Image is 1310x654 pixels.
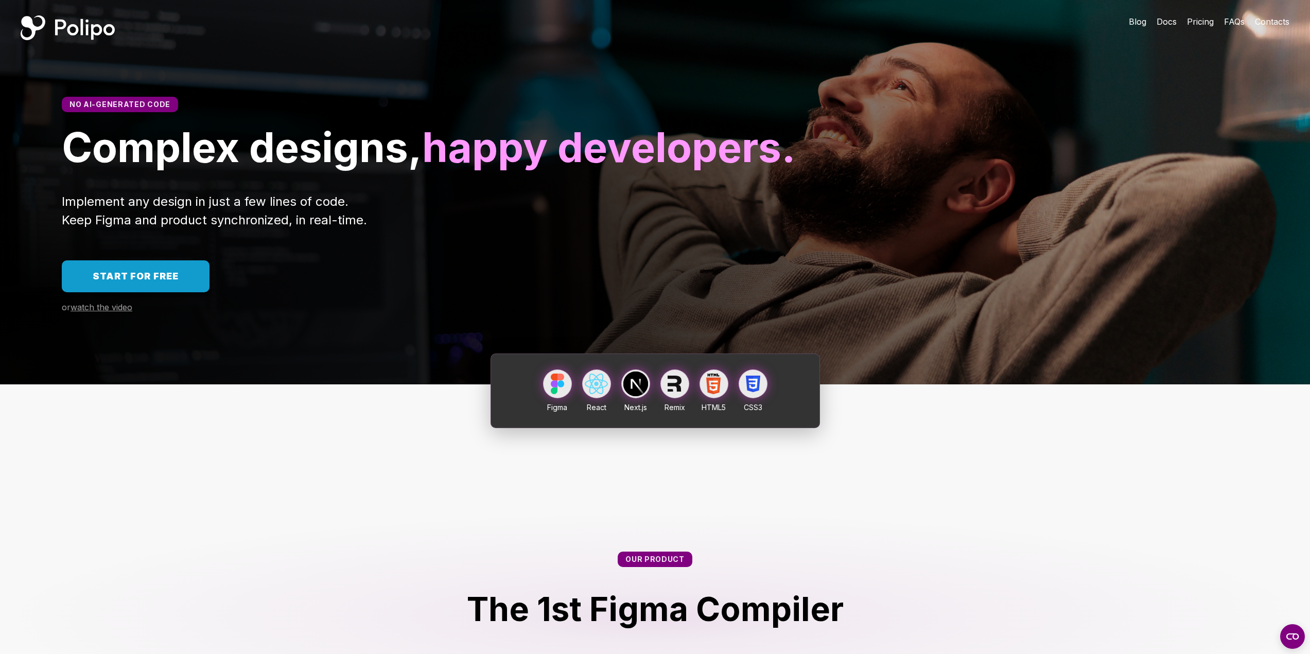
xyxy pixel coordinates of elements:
[62,194,367,227] span: Implement any design in just a few lines of code. Keep Figma and product synchronized, in real-time.
[71,302,132,312] span: watch the video
[1157,16,1177,27] span: Docs
[467,589,844,629] span: The 1st Figma Compiler
[1187,16,1214,27] span: Pricing
[62,303,132,312] a: orwatch the video
[624,403,647,412] span: Next.js
[1129,15,1146,28] a: Blog
[1157,15,1177,28] a: Docs
[744,403,762,412] span: CSS3
[1255,15,1289,28] a: Contacts
[1224,16,1245,27] span: FAQs
[62,260,209,292] a: Start for free
[1280,624,1305,649] button: Open CMP widget
[1224,15,1245,28] a: FAQs
[587,403,606,412] span: React
[93,271,179,281] span: Start for free
[625,555,685,563] span: Our product
[422,122,796,172] span: happy developers.
[1255,16,1289,27] span: Contacts
[702,403,726,412] span: HTML5
[1129,16,1146,27] span: Blog
[62,302,71,312] span: or
[69,100,170,109] span: No AI-generated code
[62,122,422,172] span: Complex designs,
[1187,15,1214,28] a: Pricing
[547,403,567,412] span: Figma
[665,403,685,412] span: Remix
